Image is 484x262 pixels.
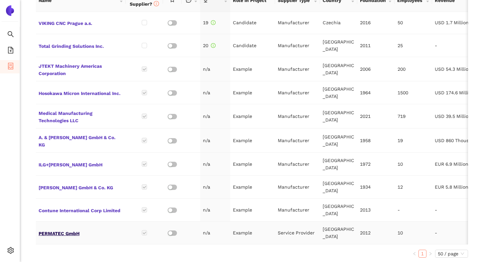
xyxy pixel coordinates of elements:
td: n/a [200,129,230,153]
span: setting [7,245,14,258]
td: n/a [200,199,230,221]
td: 2011 [357,34,395,57]
span: A. & [PERSON_NAME] GmbH & Co. KG [39,132,123,148]
td: [GEOGRAPHIC_DATA] [320,221,357,244]
td: 25 [395,34,432,57]
td: Example [230,176,275,199]
td: Manufacturer [275,34,320,57]
td: [GEOGRAPHIC_DATA] [320,176,357,199]
span: 19 [203,20,216,25]
span: ILG+[PERSON_NAME] GmbH [39,160,123,168]
td: Example [230,153,275,176]
span: 20 [203,43,216,48]
td: 2013 [357,199,395,221]
td: Candidate [230,34,275,57]
td: 10 [395,153,432,176]
span: info-circle [211,20,216,25]
td: n/a [200,221,230,244]
span: - [435,207,437,213]
span: Contune International Corp Limited [39,206,123,214]
td: 1964 [357,81,395,104]
td: Example [230,57,275,81]
span: info-circle [154,1,159,6]
span: VIKING CNC Prague a.s. [39,18,123,27]
img: Logo [5,5,15,16]
span: info-circle [211,43,216,48]
td: Candidate [230,11,275,34]
td: n/a [200,176,230,199]
span: right [428,252,432,256]
td: 200 [395,57,432,81]
td: Manufacturer [275,57,320,81]
td: Manufacturer [275,129,320,153]
button: left [410,250,418,258]
span: Hosokawa Micron International Inc. [39,88,123,97]
span: left [412,252,416,256]
a: 1 [419,250,426,257]
td: 10 [395,221,432,244]
span: Medical Manufacturing Technologies LLC [39,108,123,124]
span: Total Grinding Solutions Inc. [39,41,123,50]
td: Manufacturer [275,11,320,34]
td: n/a [200,104,230,129]
td: [GEOGRAPHIC_DATA] [320,57,357,81]
li: Previous Page [410,250,418,258]
td: 1934 [357,176,395,199]
td: Manufacturer [275,199,320,221]
td: Example [230,104,275,129]
span: JTEKT Machinery Americas Corporation [39,61,123,77]
td: 719 [395,104,432,129]
td: Manufacturer [275,104,320,129]
td: Manufacturer [275,81,320,104]
span: container [7,60,14,74]
td: 2021 [357,104,395,129]
td: 1958 [357,129,395,153]
td: [GEOGRAPHIC_DATA] [320,81,357,104]
span: file-add [7,44,14,58]
td: 1972 [357,153,395,176]
td: Manufacturer [275,153,320,176]
span: - [435,230,437,235]
td: 1500 [395,81,432,104]
td: - [395,199,432,221]
td: n/a [200,153,230,176]
button: right [426,250,434,258]
li: Next Page [426,250,434,258]
span: search [7,29,14,42]
td: [GEOGRAPHIC_DATA] [320,104,357,129]
span: - [435,43,437,48]
td: 12 [395,176,432,199]
td: [GEOGRAPHIC_DATA] [320,199,357,221]
td: 2006 [357,57,395,81]
span: PERMATEC GmbH [39,228,123,237]
td: n/a [200,57,230,81]
td: 2012 [357,221,395,244]
td: Example [230,221,275,244]
td: Manufacturer [275,176,320,199]
td: [GEOGRAPHIC_DATA] [320,34,357,57]
td: Example [230,81,275,104]
td: [GEOGRAPHIC_DATA] [320,129,357,153]
td: Example [230,199,275,221]
td: n/a [200,81,230,104]
li: 1 [418,250,426,258]
div: Page Size [435,250,468,258]
td: 19 [395,129,432,153]
td: Czechia [320,11,357,34]
span: 50 / page [438,250,465,257]
td: Example [230,129,275,153]
span: [PERSON_NAME] GmbH & Co. KG [39,183,123,191]
td: 2016 [357,11,395,34]
td: 50 [395,11,432,34]
td: [GEOGRAPHIC_DATA] [320,153,357,176]
td: Service Provider [275,221,320,244]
